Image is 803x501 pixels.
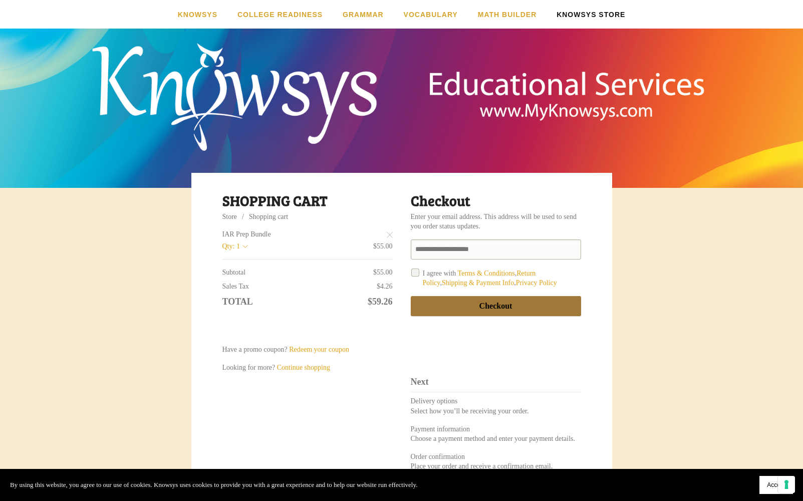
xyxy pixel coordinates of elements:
td: Sales Tax [222,282,310,296]
div: Select how you’ll be receiving your order. [411,406,581,416]
input: Your email address [411,239,581,260]
a: Shopping cart [249,213,288,220]
label: Have a promo coupon? [222,345,393,355]
iframe: PayPal Message 3 [222,316,393,334]
p: By using this website, you agree to our use of cookies. Knowsys uses cookies to provide you with ... [10,479,417,490]
label: I agree with [423,270,456,277]
div: Payment information [411,424,581,434]
div: Place your order and receive a confirmation email. [411,461,581,471]
a: Terms & Conditions [458,270,515,277]
div: $55.00 [248,241,393,252]
div: Order confirmation [411,452,581,462]
span: / [237,213,249,220]
div: Breadcrumbs [222,212,393,222]
a: Knowsys Educational Services [262,16,541,151]
div: Looking for more? [222,363,393,373]
h2: Checkout [411,191,581,209]
div: Delivery options [411,396,581,406]
button: Your consent preferences for tracking technologies [778,476,795,493]
span: $4.26 [377,283,393,290]
div: , , , [423,269,581,288]
button: Checkout [411,296,581,316]
button: Accept [759,476,793,494]
div: Next [411,376,581,392]
a: Store [222,213,237,220]
a: Shipping & Payment Info [442,279,514,287]
a: Redeem your coupon [289,345,349,355]
div: Enter your email address. This address will be used to send you order status updates. [411,212,581,231]
a: Privacy Policy [516,279,557,287]
a: Continue shopping [277,363,330,373]
iframe: Secure express checkout frame [409,318,583,366]
h1: Shopping cart [222,191,393,209]
div: Choose a payment method and enter your payment details. [411,434,581,444]
td: Subtotal [222,268,310,282]
span: Accept [767,481,785,488]
td: Total [222,296,308,308]
span: $59.26 [368,296,393,308]
a: Remove Item [380,225,400,245]
span: $55.00 [373,269,393,276]
a: IAR Prep Bundle [222,229,393,239]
